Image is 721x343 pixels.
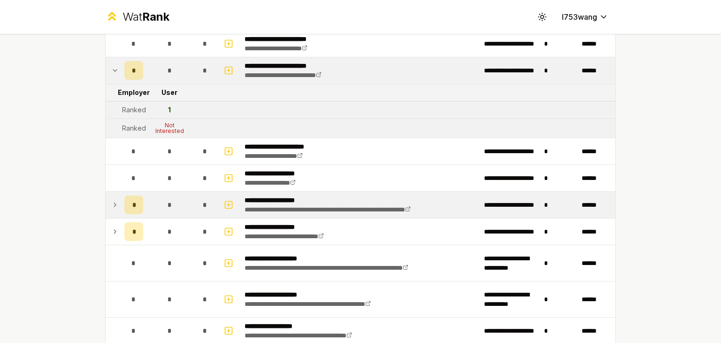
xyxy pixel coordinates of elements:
span: l753wang [562,11,597,23]
span: Rank [142,10,169,23]
a: WatRank [105,9,169,24]
div: Ranked [122,105,146,115]
div: 1 [168,105,171,115]
button: l753wang [554,8,616,25]
td: Employer [121,84,147,101]
div: Not Interested [151,123,188,134]
td: User [147,84,192,101]
div: Wat [123,9,169,24]
div: Ranked [122,124,146,133]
